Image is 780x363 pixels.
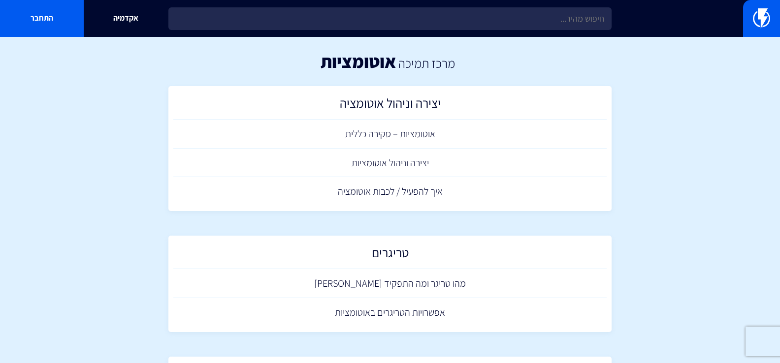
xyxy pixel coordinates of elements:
[178,245,602,265] h2: טריגרים
[168,7,612,30] input: חיפוש מהיר...
[173,241,607,270] a: טריגרים
[398,55,455,71] a: מרכז תמיכה
[173,177,607,206] a: איך להפעיל / לכבות אוטומציה
[173,149,607,178] a: יצירה וניהול אוטומציות
[173,298,607,327] a: אפשרויות הטריגרים באוטומציות
[173,269,607,298] a: מהו טריגר ומה התפקיד [PERSON_NAME]
[178,96,602,115] h2: יצירה וניהול אוטומציה
[321,52,396,71] h1: אוטומציות
[173,120,607,149] a: אוטומציות – סקירה כללית
[173,91,607,120] a: יצירה וניהול אוטומציה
